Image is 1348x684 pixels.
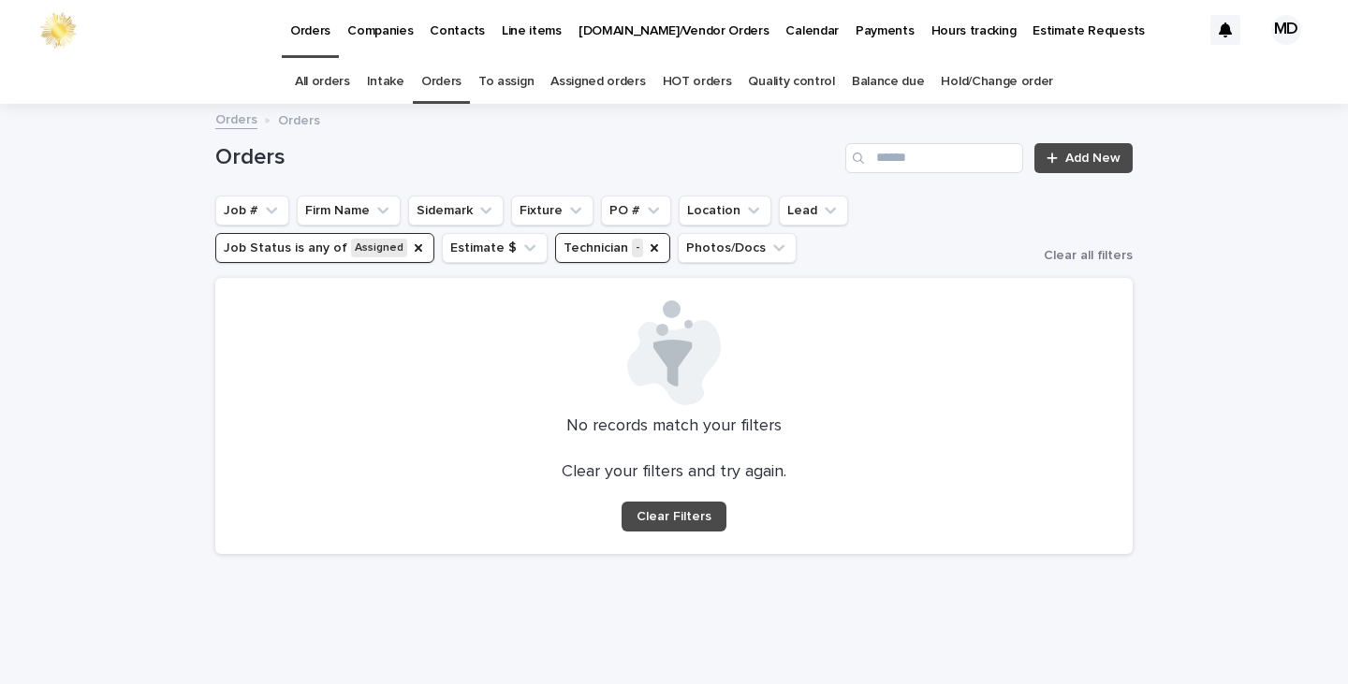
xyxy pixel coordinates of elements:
button: Clear Filters [622,502,726,531]
button: Fixture [511,196,593,226]
a: All orders [295,60,350,104]
button: Job Status [215,233,434,263]
a: Assigned orders [550,60,645,104]
img: 0ffKfDbyRa2Iv8hnaAqg [37,11,79,49]
a: Balance due [852,60,925,104]
span: Clear all filters [1044,249,1133,262]
h1: Orders [215,144,838,171]
a: Orders [215,108,257,129]
button: Lead [779,196,848,226]
button: Sidemark [408,196,504,226]
div: MD [1271,15,1301,45]
a: HOT orders [663,60,732,104]
a: Add New [1034,143,1133,173]
button: PO # [601,196,671,226]
button: Technician [555,233,670,263]
p: Clear your filters and try again. [562,462,786,483]
a: Quality control [748,60,834,104]
button: Job # [215,196,289,226]
button: Estimate $ [442,233,548,263]
button: Firm Name [297,196,401,226]
p: Orders [278,109,320,129]
a: Intake [367,60,404,104]
a: Hold/Change order [941,60,1053,104]
input: Search [845,143,1023,173]
button: Location [679,196,771,226]
p: No records match your filters [238,416,1110,437]
button: Photos/Docs [678,233,797,263]
span: Clear Filters [637,510,711,523]
span: Add New [1065,152,1121,165]
a: Orders [421,60,462,104]
button: Clear all filters [1029,249,1133,262]
a: To assign [478,60,534,104]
